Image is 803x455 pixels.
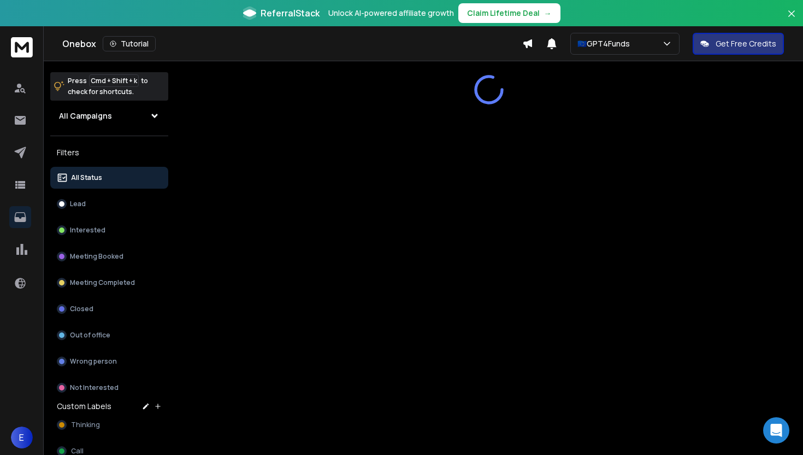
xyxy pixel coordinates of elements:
button: Close banner [784,7,799,33]
button: Meeting Booked [50,246,168,267]
p: Out of office [70,331,110,340]
span: Cmd + Shift + k [89,74,139,87]
button: E [11,427,33,448]
span: → [544,8,552,19]
button: Out of office [50,324,168,346]
p: Meeting Completed [70,278,135,287]
span: ReferralStack [261,7,320,20]
p: 🇪🇺GPT4Funds [577,38,634,49]
button: Closed [50,298,168,320]
button: Claim Lifetime Deal→ [458,3,560,23]
button: Wrong person [50,351,168,372]
button: All Campaigns [50,105,168,127]
h3: Custom Labels [57,401,111,412]
button: Thinking [50,414,168,436]
p: Press to check for shortcuts. [68,75,148,97]
p: Not Interested [70,383,119,392]
p: Lead [70,200,86,208]
p: Meeting Booked [70,252,123,261]
p: Wrong person [70,357,117,366]
div: Open Intercom Messenger [763,417,789,444]
div: Onebox [62,36,522,51]
p: Closed [70,305,93,313]
p: Get Free Credits [716,38,776,49]
p: Unlock AI-powered affiliate growth [328,8,454,19]
button: Meeting Completed [50,272,168,294]
button: Lead [50,193,168,215]
span: Thinking [71,421,100,429]
button: Interested [50,219,168,241]
button: All Status [50,167,168,189]
p: Interested [70,226,105,235]
p: All Status [71,173,102,182]
h3: Filters [50,145,168,160]
button: Not Interested [50,377,168,399]
h1: All Campaigns [59,110,112,121]
button: Get Free Credits [693,33,784,55]
button: Tutorial [103,36,156,51]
